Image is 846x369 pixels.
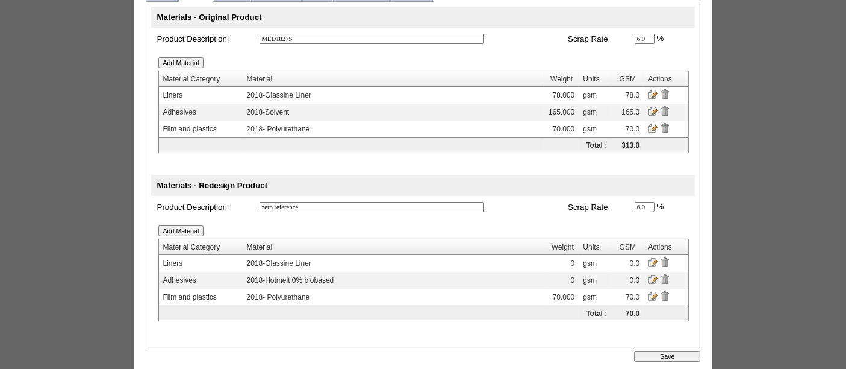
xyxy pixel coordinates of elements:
[660,123,670,133] input: Delete Material
[611,137,644,153] td: 313.0
[648,257,658,267] input: Edit Material
[159,71,243,87] th: Material Category
[660,89,670,99] input: Delete Material
[657,34,664,43] span: %
[546,239,579,255] th: Weight
[159,289,243,306] td: Film and plastics
[151,175,695,196] td: Materials - Redesign Product
[579,137,611,153] td: Total :
[579,121,611,137] td: gsm
[611,71,644,87] th: GSM
[648,123,658,133] input: Edit Material
[243,255,547,272] td: 2018-Glassine Liner
[158,57,204,68] input: Add Material
[648,106,658,116] input: Edit Material
[544,121,579,137] td: 70.000
[243,121,544,137] td: 2018- Polyurethane
[243,239,547,255] th: Material
[657,202,664,211] span: %
[243,272,547,289] td: 2018-Hotmelt 0% biobased
[243,87,544,104] td: 2018-Glassine Liner
[579,306,611,321] td: Total :
[159,239,243,255] th: Material Category
[611,121,644,137] td: 70.0
[544,87,579,104] td: 78.000
[644,71,688,87] th: Actions
[546,289,579,306] td: 70.000
[611,289,644,306] td: 70.0
[546,272,579,289] td: 0
[243,104,544,121] td: 2018-Solvent
[648,291,658,301] input: Edit Material
[579,239,611,255] th: Units
[611,255,644,272] td: 0.0
[546,255,579,272] td: 0
[579,272,611,289] td: gsm
[644,239,688,255] th: Actions
[579,255,611,272] td: gsm
[158,225,204,236] input: Add Material
[579,71,611,87] th: Units
[611,87,644,104] td: 78.0
[544,71,579,87] th: Weight
[243,289,547,306] td: 2018- Polyurethane
[151,7,695,28] td: Materials - Original Product
[159,272,243,289] td: Adhesives
[159,255,243,272] td: Liners
[159,87,243,104] td: Liners
[660,291,670,301] input: Delete Material
[648,89,658,99] input: Edit Material
[579,87,611,104] td: gsm
[243,71,544,87] th: Material
[579,104,611,121] td: gsm
[660,274,670,284] input: Delete Material
[634,351,700,362] input: Save
[660,257,670,267] input: Delete Material
[611,306,644,321] td: 70.0
[157,34,229,43] span: Product Description:
[568,203,608,212] span: Scrap Rate
[648,274,658,284] input: Edit Material
[568,34,608,43] span: Scrap Rate
[611,272,644,289] td: 0.0
[159,121,243,137] td: Film and plastics
[660,106,670,116] input: Delete Material
[157,203,229,212] span: Product Description:
[159,104,243,121] td: Adhesives
[611,104,644,121] td: 165.0
[579,289,611,306] td: gsm
[611,239,644,255] th: GSM
[544,104,579,121] td: 165.000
